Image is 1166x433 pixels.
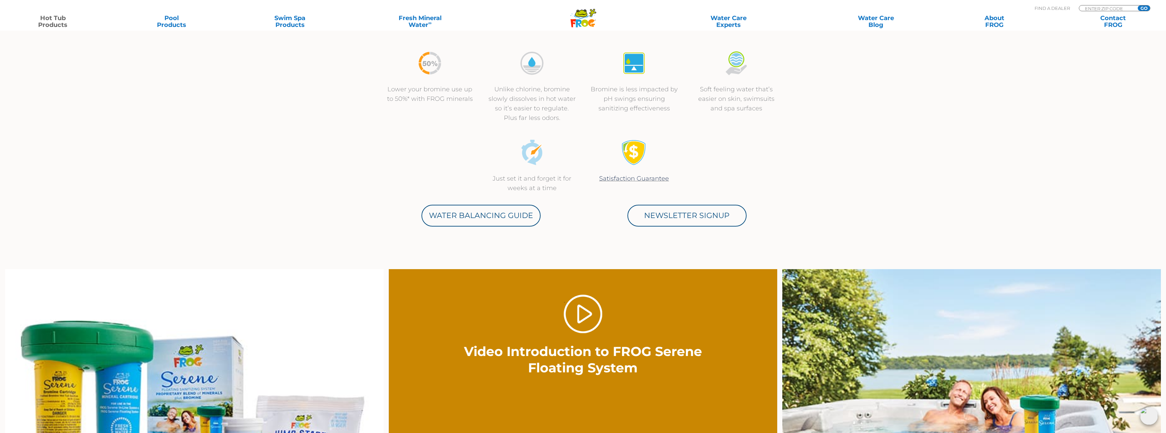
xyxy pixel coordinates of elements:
img: icon-set-and-forget [519,140,545,165]
a: Water CareBlog [830,15,922,28]
a: ContactFROG [1067,15,1159,28]
img: Satisfaction Guarantee Icon [621,140,647,165]
a: Swim SpaProducts [244,15,336,28]
p: Unlike chlorine, bromine slowly dissolves in hot water so it’s easier to regulate. Plus far less ... [488,84,576,123]
a: Water CareExperts [654,15,803,28]
input: Zip Code Form [1084,5,1130,11]
h2: Video Introduction to FROG Serene Floating System [447,343,719,376]
a: Satisfaction Guarantee [599,175,669,182]
img: openIcon [1140,407,1158,425]
p: Soft feeling water that’s easier on skin, swimsuits and spa surfaces [692,84,781,113]
p: Just set it and forget it for weeks at a time [488,174,576,193]
a: Hot TubProducts [7,15,99,28]
p: Find A Dealer [1035,5,1070,11]
a: Fresh MineralWater∞ [363,15,478,28]
a: Newsletter Signup [627,205,747,227]
a: Play Video [564,295,602,333]
a: PoolProducts [125,15,218,28]
sup: ∞ [428,20,432,26]
input: GO [1138,5,1150,11]
img: icon-50percent-less [417,50,443,76]
img: icon-soft-feeling [723,50,749,76]
img: icon-bromine-disolves [519,50,545,76]
a: AboutFROG [948,15,1041,28]
p: Bromine is less impacted by pH swings ensuring sanitizing effectiveness [590,84,678,113]
img: icon-atease-self-regulates [621,50,647,76]
p: Lower your bromine use up to 50%* with FROG minerals [386,84,474,104]
a: Water Balancing Guide [421,205,541,227]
